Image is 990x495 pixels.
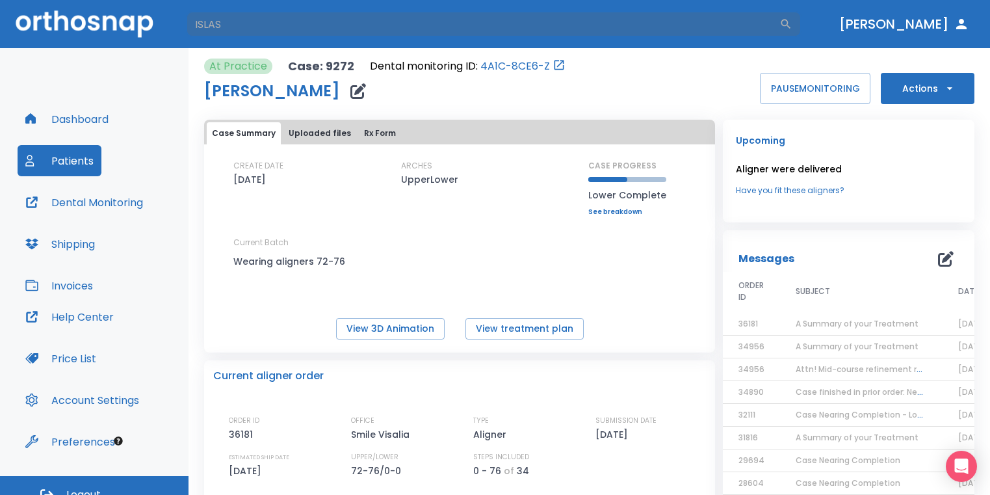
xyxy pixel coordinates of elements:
[204,83,340,99] h1: [PERSON_NAME]
[336,318,445,340] button: View 3D Animation
[504,463,514,479] p: of
[958,318,986,329] span: [DATE]
[796,432,918,443] span: A Summary of your Treatment
[958,432,986,443] span: [DATE]
[796,455,900,466] span: Case Nearing Completion
[473,415,489,427] p: TYPE
[958,364,986,375] span: [DATE]
[229,427,257,442] p: 36181
[233,172,266,187] p: [DATE]
[736,161,961,177] p: Aligner were delivered
[736,185,961,196] a: Have you fit these aligners?
[18,228,103,260] button: Shipping
[738,409,755,420] span: 32111
[958,477,986,488] span: [DATE]
[480,59,550,74] a: 4A1C-8CE6-Z
[18,270,101,301] button: Invoices
[738,432,758,443] span: 31816
[18,384,147,416] button: Account Settings
[796,318,918,329] span: A Summary of your Treatment
[229,451,289,463] p: ESTIMATED SHIP DATE
[351,427,414,442] p: Smile Visalia
[796,364,947,375] span: Attn! Mid-course refinement required
[946,451,977,482] div: Open Intercom Messenger
[465,318,584,340] button: View treatment plan
[958,386,986,397] span: [DATE]
[796,286,830,297] span: SUBJECT
[112,435,124,447] div: Tooltip anchor
[958,341,986,352] span: [DATE]
[370,59,478,74] p: Dental monitoring ID:
[213,368,324,384] p: Current aligner order
[738,477,764,488] span: 28604
[738,386,764,397] span: 34890
[738,280,764,303] span: ORDER ID
[16,10,153,37] img: Orthosnap
[18,187,151,218] button: Dental Monitoring
[834,12,974,36] button: [PERSON_NAME]
[207,122,281,144] button: Case Summary
[595,415,657,427] p: SUBMISSION DATE
[881,73,974,104] button: Actions
[359,122,401,144] button: Rx Form
[186,11,779,37] input: Search by Patient Name or Case #
[207,122,712,144] div: tabs
[738,251,794,267] p: Messages
[233,237,350,248] p: Current Batch
[18,301,122,332] button: Help Center
[18,103,116,135] button: Dashboard
[760,73,870,104] button: PAUSEMONITORING
[473,463,501,479] p: 0 - 76
[738,364,764,375] span: 34956
[209,59,267,74] p: At Practice
[588,208,666,216] a: See breakdown
[796,477,900,488] span: Case Nearing Completion
[473,427,511,442] p: Aligner
[473,451,529,463] p: STEPS INCLUDED
[588,160,666,172] p: CASE PROGRESS
[370,59,566,74] div: Open patient in dental monitoring portal
[351,451,398,463] p: UPPER/LOWER
[18,145,101,176] button: Patients
[738,341,764,352] span: 34956
[401,160,432,172] p: ARCHES
[738,455,764,466] span: 29694
[233,160,283,172] p: CREATE DATE
[351,463,406,479] p: 72-76/0-0
[233,254,350,269] p: Wearing aligners 72-76
[401,172,458,187] p: UpperLower
[18,343,104,374] button: Price List
[958,409,986,420] span: [DATE]
[229,463,266,479] p: [DATE]
[288,59,354,74] p: Case: 9272
[283,122,356,144] button: Uploaded files
[517,463,529,479] p: 34
[738,318,758,329] span: 36181
[588,187,666,203] p: Lower Complete
[351,415,374,427] p: OFFICE
[736,133,961,148] p: Upcoming
[796,409,931,420] span: Case Nearing Completion - Lower
[18,426,123,457] button: Preferences
[595,427,632,442] p: [DATE]
[958,286,978,297] span: DATE
[796,341,918,352] span: A Summary of your Treatment
[229,415,259,427] p: ORDER ID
